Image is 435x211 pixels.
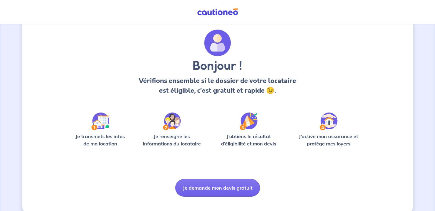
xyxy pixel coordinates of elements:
[137,59,298,73] h3: Bonjour !
[71,133,129,147] p: Je transmets les infos de ma location
[175,179,260,197] button: Je demande mon devis gratuit
[204,30,231,56] img: archivate
[195,8,241,16] img: Cautioneo
[139,133,205,147] p: Je renseigne les informations du locataire
[320,113,338,130] img: /static/bfff1cf634d835d9112899e6a3df1a5d/Step-4.svg
[293,133,364,147] p: J’active mon assurance et protège mes loyers
[240,113,258,130] img: /static/f3e743aab9439237c3e2196e4328bba9/Step-3.svg
[214,133,283,147] p: J’obtiens le résultat d’éligibilité et mon devis
[91,113,109,130] img: /static/90a569abe86eec82015bcaae536bd8e6/Step-1.svg
[137,76,298,95] p: Vérifions ensemble si le dossier de votre locataire est éligible, c’est gratuit et rapide 😉.
[163,113,181,130] img: /static/c0a346edaed446bb123850d2d04ad552/Step-2.svg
